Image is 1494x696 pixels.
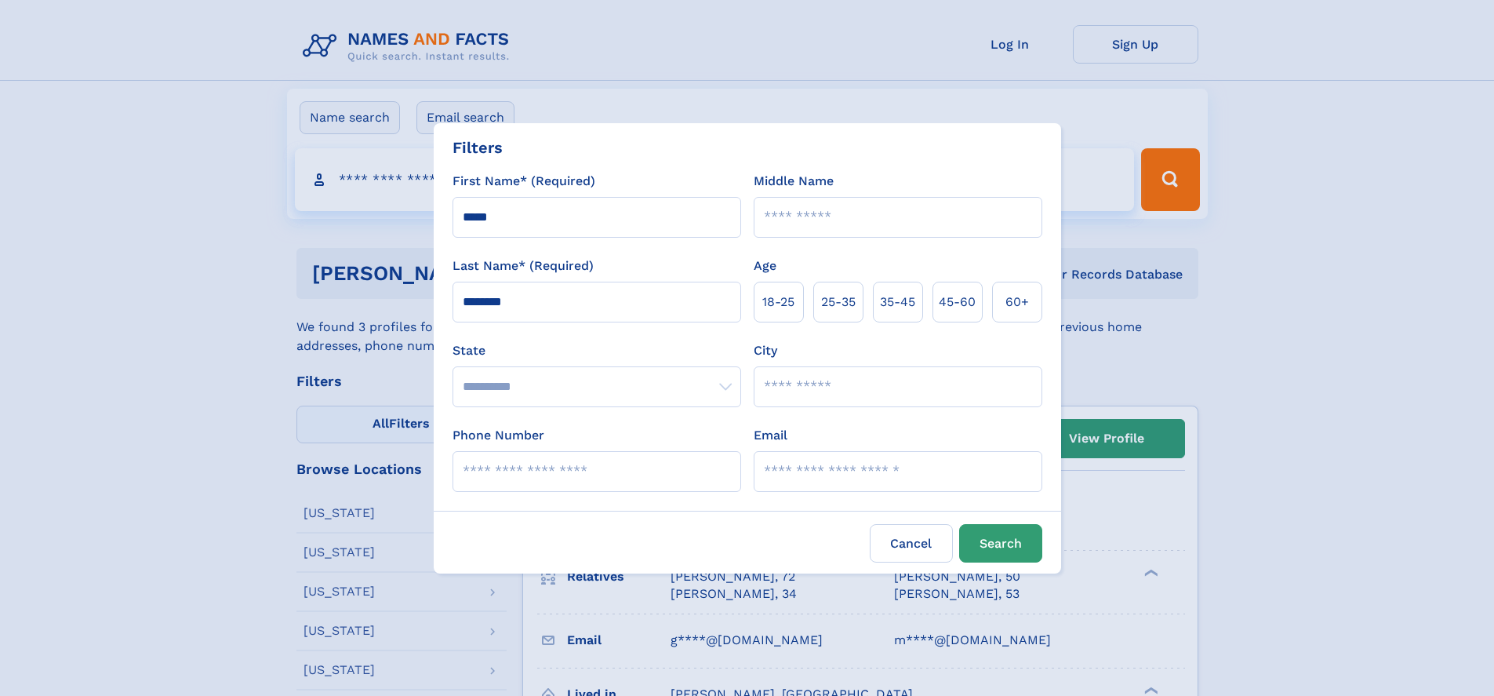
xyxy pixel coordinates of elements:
button: Search [959,524,1042,563]
span: 60+ [1005,293,1029,312]
label: Phone Number [453,426,544,445]
label: State [453,341,741,360]
span: 25‑35 [821,293,856,312]
label: Email [754,426,787,445]
label: First Name* (Required) [453,172,595,191]
span: 18‑25 [762,293,794,312]
label: Age [754,257,776,275]
label: Middle Name [754,172,834,191]
label: City [754,341,777,360]
span: 45‑60 [939,293,976,312]
label: Last Name* (Required) [453,257,594,275]
span: 35‑45 [880,293,915,312]
div: Filters [453,136,503,159]
label: Cancel [870,524,953,563]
